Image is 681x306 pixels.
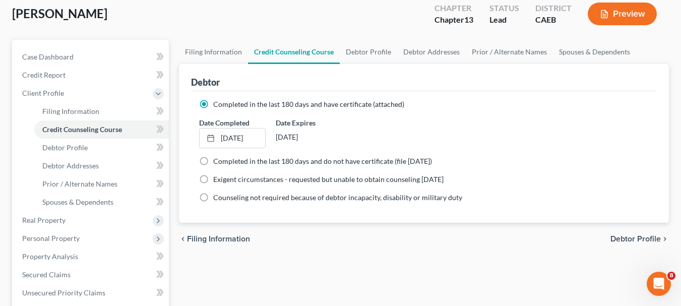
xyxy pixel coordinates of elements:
a: Prior / Alternate Names [34,175,169,193]
button: chevron_left Filing Information [179,235,250,243]
a: Spouses & Dependents [553,40,636,64]
span: Prior / Alternate Names [42,179,117,188]
div: Status [489,3,519,14]
span: 8 [667,272,675,280]
a: Spouses & Dependents [34,193,169,211]
button: Debtor Profile chevron_right [610,235,669,243]
a: Filing Information [179,40,248,64]
a: Secured Claims [14,266,169,284]
span: Debtor Addresses [42,161,99,170]
label: Date Expires [276,117,342,128]
i: chevron_left [179,235,187,243]
span: Credit Counseling Course [42,125,122,134]
a: Unsecured Priority Claims [14,284,169,302]
div: District [535,3,572,14]
span: Unsecured Priority Claims [22,288,105,297]
span: Real Property [22,216,66,224]
a: [DATE] [200,129,265,148]
a: Debtor Addresses [397,40,466,64]
span: Property Analysis [22,252,78,261]
a: Property Analysis [14,248,169,266]
a: Filing Information [34,102,169,120]
a: Case Dashboard [14,48,169,66]
span: Completed in the last 180 days and do not have certificate (file [DATE]) [213,157,432,165]
span: Debtor Profile [42,143,88,152]
iframe: Intercom live chat [647,272,671,296]
div: Chapter [435,14,473,26]
span: Case Dashboard [22,52,74,61]
div: Chapter [435,3,473,14]
span: Filing Information [187,235,250,243]
span: Client Profile [22,89,64,97]
span: [PERSON_NAME] [12,6,107,21]
span: 13 [464,15,473,24]
span: Personal Property [22,234,80,242]
label: Date Completed [199,117,250,128]
a: Prior / Alternate Names [466,40,553,64]
a: Credit Counseling Course [248,40,340,64]
span: Exigent circumstances - requested but unable to obtain counseling [DATE] [213,175,444,183]
a: Debtor Profile [34,139,169,157]
span: Counseling not required because of debtor incapacity, disability or military duty [213,193,462,202]
a: Debtor Addresses [34,157,169,175]
span: Filing Information [42,107,99,115]
div: CAEB [535,14,572,26]
span: Completed in the last 180 days and have certificate (attached) [213,100,404,108]
div: Lead [489,14,519,26]
div: [DATE] [276,128,342,146]
button: Preview [588,3,657,25]
span: Debtor Profile [610,235,661,243]
a: Credit Counseling Course [34,120,169,139]
span: Credit Report [22,71,66,79]
i: chevron_right [661,235,669,243]
a: Credit Report [14,66,169,84]
a: Debtor Profile [340,40,397,64]
div: Debtor [191,76,220,88]
span: Spouses & Dependents [42,198,113,206]
span: Secured Claims [22,270,71,279]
